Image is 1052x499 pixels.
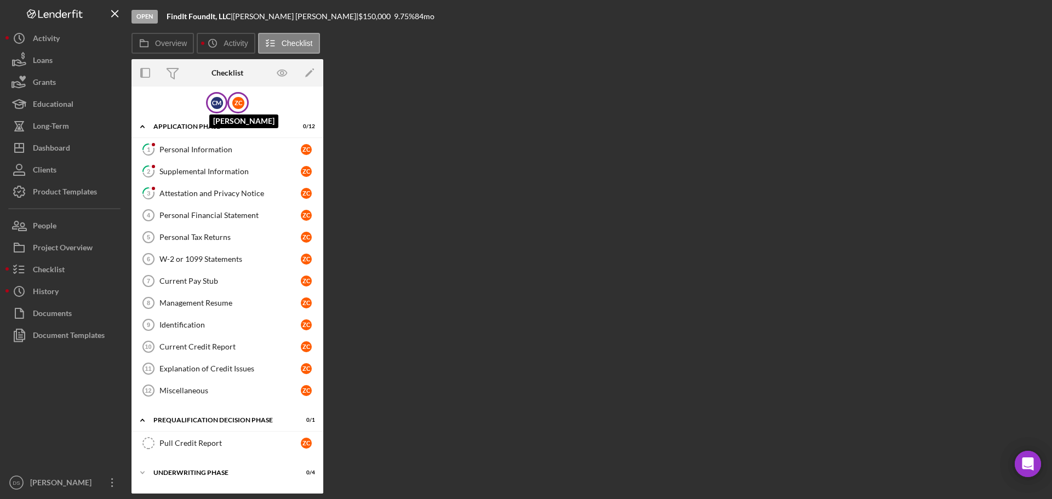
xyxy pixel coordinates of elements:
[301,341,312,352] div: Z C
[5,159,126,181] button: Clients
[153,469,288,476] div: Underwriting Phase
[33,159,56,183] div: Clients
[137,336,318,358] a: 10Current Credit ReportZC
[5,49,126,71] button: Loans
[159,320,301,329] div: Identification
[147,300,150,306] tspan: 8
[33,280,59,305] div: History
[5,302,126,324] button: Documents
[147,146,150,153] tspan: 1
[167,12,233,21] div: |
[159,364,301,373] div: Explanation of Credit Issues
[232,97,244,109] div: Z C
[147,168,150,175] tspan: 2
[5,237,126,259] button: Project Overview
[5,115,126,137] button: Long-Term
[159,342,301,351] div: Current Credit Report
[301,210,312,221] div: Z C
[33,181,97,205] div: Product Templates
[137,270,318,292] a: 7Current Pay StubZC
[258,33,320,54] button: Checklist
[147,278,150,284] tspan: 7
[145,387,151,394] tspan: 12
[33,259,65,283] div: Checklist
[137,292,318,314] a: 8Management ResumeZC
[153,123,288,130] div: Application Phase
[159,211,301,220] div: Personal Financial Statement
[159,189,301,198] div: Attestation and Privacy Notice
[33,302,72,327] div: Documents
[33,115,69,140] div: Long-Term
[159,439,301,448] div: Pull Credit Report
[211,97,223,109] div: C M
[5,259,126,280] button: Checklist
[224,39,248,48] label: Activity
[295,469,315,476] div: 0 / 4
[33,137,70,162] div: Dashboard
[131,33,194,54] button: Overview
[301,166,312,177] div: Z C
[301,297,312,308] div: Z C
[301,438,312,449] div: Z C
[5,280,126,302] button: History
[33,215,56,239] div: People
[415,12,434,21] div: 84 mo
[301,276,312,286] div: Z C
[301,144,312,155] div: Z C
[137,160,318,182] a: 2Supplemental InformationZC
[33,324,105,349] div: Document Templates
[5,472,126,494] button: DS[PERSON_NAME]
[301,188,312,199] div: Z C
[33,49,53,74] div: Loans
[295,417,315,423] div: 0 / 1
[5,27,126,49] button: Activity
[27,472,99,496] div: [PERSON_NAME]
[137,248,318,270] a: 6W-2 or 1099 StatementsZC
[137,432,318,454] a: Pull Credit ReportZC
[167,12,231,21] b: FindIt FoundIt, LLC
[159,299,301,307] div: Management Resume
[5,137,126,159] button: Dashboard
[5,215,126,237] button: People
[5,71,126,93] button: Grants
[394,12,415,21] div: 9.75 %
[137,204,318,226] a: 4Personal Financial StatementZC
[147,322,150,328] tspan: 9
[159,145,301,154] div: Personal Information
[137,139,318,160] a: 1Personal InformationZC
[131,10,158,24] div: Open
[137,380,318,402] a: 12MiscellaneousZC
[153,417,288,423] div: Prequalification Decision Phase
[358,12,391,21] span: $150,000
[197,33,255,54] button: Activity
[282,39,313,48] label: Checklist
[145,365,151,372] tspan: 11
[1015,451,1041,477] div: Open Intercom Messenger
[137,314,318,336] a: 9IdentificationZC
[301,363,312,374] div: Z C
[137,226,318,248] a: 5Personal Tax ReturnsZC
[159,255,301,263] div: W-2 or 1099 Statements
[5,93,126,115] button: Educational
[159,233,301,242] div: Personal Tax Returns
[137,182,318,204] a: 3Attestation and Privacy NoticeZC
[5,181,126,203] button: Product Templates
[159,277,301,285] div: Current Pay Stub
[301,232,312,243] div: Z C
[159,167,301,176] div: Supplemental Information
[33,93,73,118] div: Educational
[301,319,312,330] div: Z C
[13,480,20,486] text: DS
